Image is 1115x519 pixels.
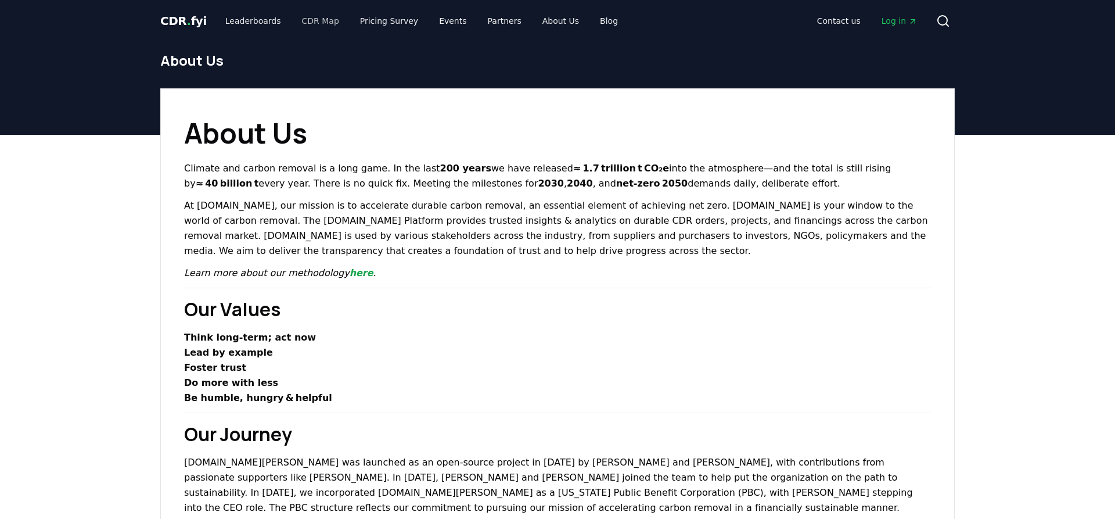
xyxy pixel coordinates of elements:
[184,295,931,323] h2: Our Values
[872,10,927,31] a: Log in
[184,362,246,373] strong: Foster trust
[591,10,627,31] a: Blog
[184,198,931,259] p: At [DOMAIN_NAME], our mission is to accelerate durable carbon removal, an essential element of ac...
[184,392,332,403] strong: Be humble, hungry & helpful
[216,10,627,31] nav: Main
[533,10,588,31] a: About Us
[184,377,278,388] strong: Do more with less
[184,347,273,358] strong: Lead by example
[882,15,918,27] span: Log in
[184,455,931,516] p: [DOMAIN_NAME][PERSON_NAME] was launched as an open-source project in [DATE] by [PERSON_NAME] and ...
[350,267,373,278] a: here
[184,420,931,448] h2: Our Journey
[616,178,688,189] strong: net‑zero 2050
[573,163,669,174] strong: ≈ 1.7 trillion t CO₂e
[538,178,564,189] strong: 2030
[184,161,931,191] p: Climate and carbon removal is a long game. In the last we have released into the atmosphere—and t...
[351,10,427,31] a: Pricing Survey
[808,10,870,31] a: Contact us
[567,178,593,189] strong: 2040
[184,332,316,343] strong: Think long‑term; act now
[216,10,290,31] a: Leaderboards
[184,267,376,278] em: Learn more about our methodology .
[160,13,207,29] a: CDR.fyi
[184,112,931,154] h1: About Us
[440,163,491,174] strong: 200 years
[293,10,348,31] a: CDR Map
[196,178,259,189] strong: ≈ 40 billion t
[808,10,927,31] nav: Main
[160,51,955,70] h1: About Us
[479,10,531,31] a: Partners
[187,14,191,28] span: .
[160,14,207,28] span: CDR fyi
[430,10,476,31] a: Events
